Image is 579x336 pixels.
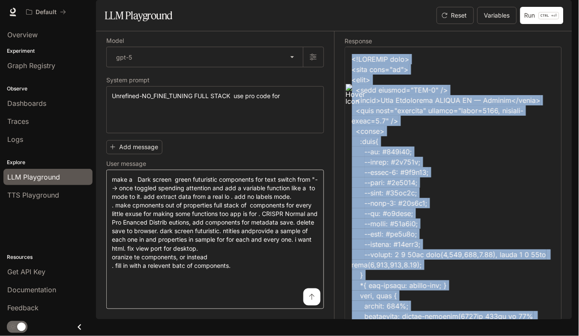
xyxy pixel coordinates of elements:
button: Variables [477,7,517,24]
h1: LLM Playground [105,7,173,24]
p: gpt-5 [116,53,132,62]
p: Model [106,38,124,44]
p: User message [106,161,146,167]
button: Add message [106,140,162,154]
p: System prompt [106,77,150,83]
button: All workspaces [22,3,70,21]
button: RunCTRL +⏎ [520,7,564,24]
button: Reset [437,7,474,24]
div: gpt-5 [107,47,303,67]
p: CTRL + [541,13,554,18]
h5: Response [345,38,562,44]
p: Default [36,9,57,16]
p: ⏎ [539,12,559,19]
